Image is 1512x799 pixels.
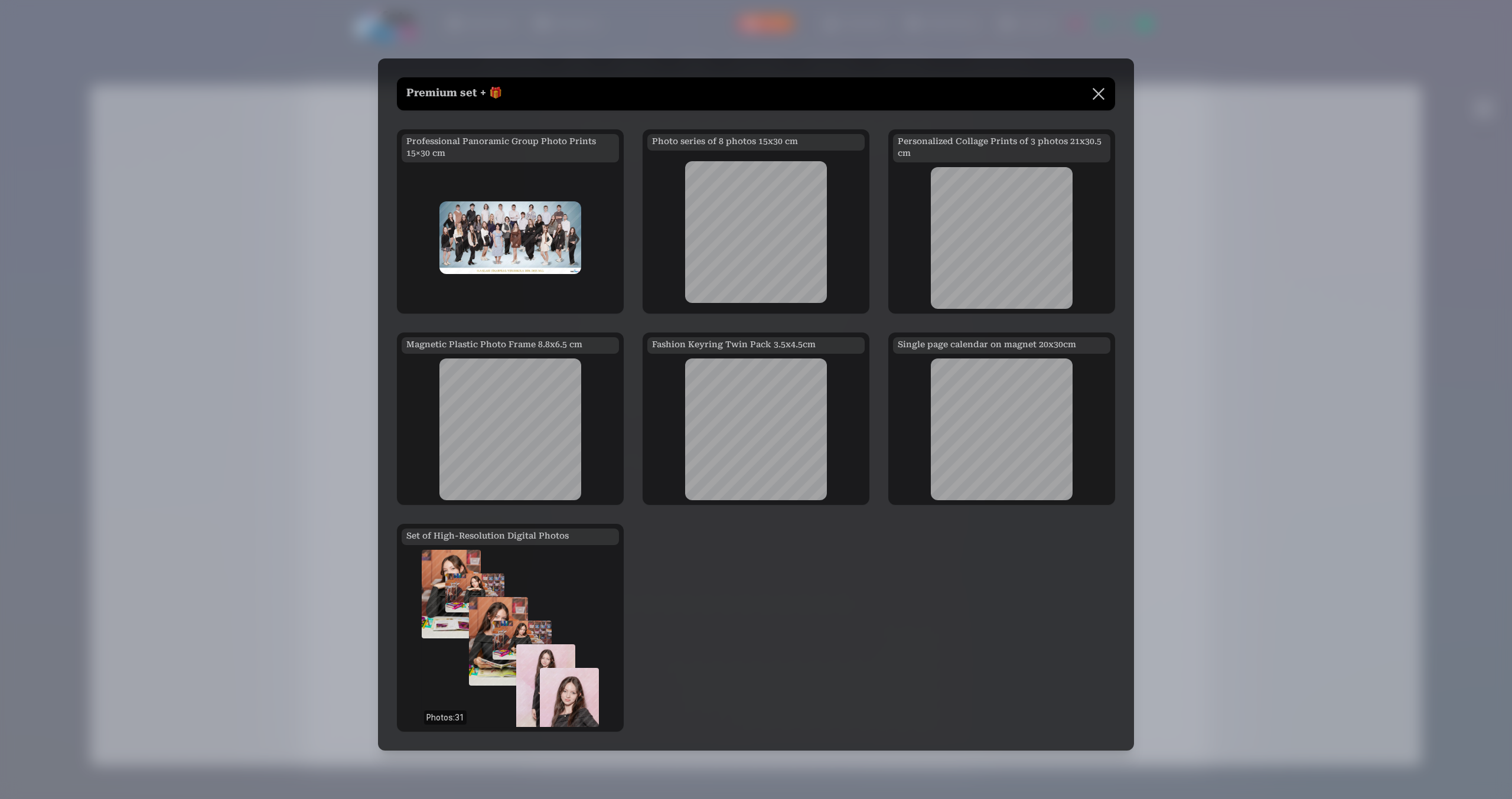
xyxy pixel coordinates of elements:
[647,134,865,151] h5: Photo series of 8 photos 15x30 cm
[406,86,502,102] h5: Premium set + 🎁
[402,134,619,162] h5: Professional Panoramic Group Photo Prints 15×30 cm
[893,134,1110,162] h5: Personalized Collage Prints of 3 photos 21x30.5 cm
[402,529,619,545] h5: Set of High-Resolution Digital Photos
[647,337,865,354] h5: Fashion Keyring Twin Pack 3.5x4.5cm
[402,337,619,354] h5: Magnetic Plastic Photo Frame 8.8x6.5 cm
[893,337,1110,354] h5: Single page calendar on magnet 20x30cm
